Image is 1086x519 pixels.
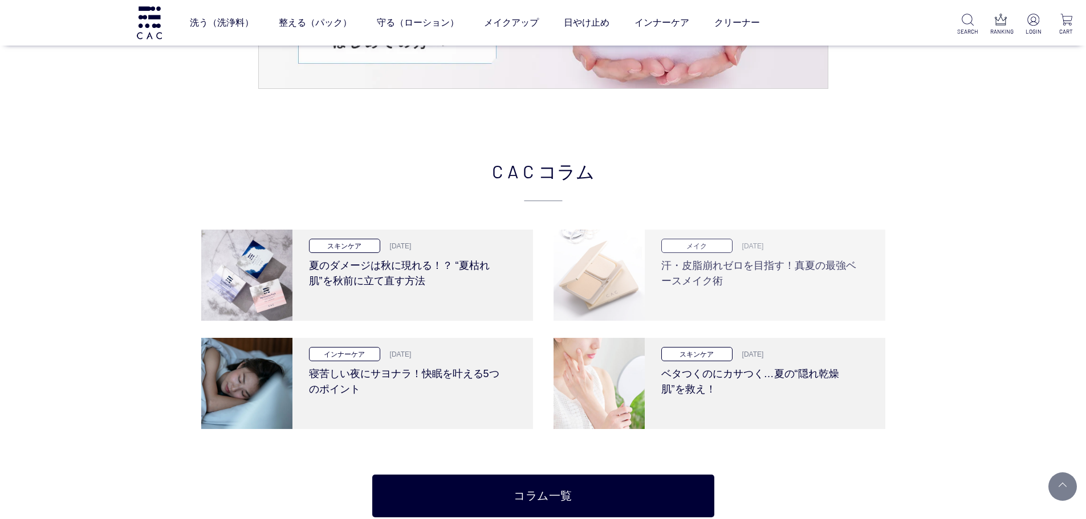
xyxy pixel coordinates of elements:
p: [DATE] [735,349,764,359]
h3: 夏のダメージは秋に現れる！？ “夏枯れ肌”を秋前に立て直す方法 [309,253,508,289]
a: ベタつくのにカサつく…夏の“隠れ乾燥肌”を救え！ スキンケア [DATE] ベタつくのにカサつく…夏の“隠れ乾燥肌”を救え！ [554,338,885,429]
a: LOGIN [1023,14,1044,36]
a: クリーナー [714,7,760,39]
p: スキンケア [661,347,733,361]
a: SEARCH [957,14,978,36]
p: [DATE] [383,241,412,251]
img: 汗・皮脂崩れゼロを目指す！真夏の最強ベースメイク術 [554,230,645,321]
a: CART [1056,14,1077,36]
a: 整える（パック） [279,7,352,39]
a: 守る（ローション） [377,7,459,39]
p: CART [1056,27,1077,36]
p: メイク [661,239,733,253]
p: LOGIN [1023,27,1044,36]
img: 寝苦しい夜にサヨナラ！快眠を叶える5つのポイント [201,338,292,429]
a: 日やけ止め [564,7,609,39]
img: 夏のダメージは秋に現れる！？ “夏枯れ肌”を秋前に立て直す方法 [201,230,292,321]
a: 洗う（洗浄料） [190,7,254,39]
a: インナーケア [634,7,689,39]
span: コラム [538,157,595,185]
p: [DATE] [383,349,412,359]
a: メイクアップ [484,7,539,39]
p: [DATE] [735,241,764,251]
img: ベタつくのにカサつく…夏の“隠れ乾燥肌”を救え！ [554,338,645,429]
h3: 寝苦しい夜にサヨナラ！快眠を叶える5つのポイント [309,361,508,397]
img: logo [135,6,164,39]
a: 寝苦しい夜にサヨナラ！快眠を叶える5つのポイント インナーケア [DATE] 寝苦しい夜にサヨナラ！快眠を叶える5つのポイント [201,338,533,429]
a: コラム一覧 [372,475,714,517]
h3: 汗・皮脂崩れゼロを目指す！真夏の最強ベースメイク術 [661,253,860,289]
p: SEARCH [957,27,978,36]
p: スキンケア [309,239,380,253]
h3: ベタつくのにカサつく…夏の“隠れ乾燥肌”を救え！ [661,361,860,397]
p: RANKING [990,27,1011,36]
a: 汗・皮脂崩れゼロを目指す！真夏の最強ベースメイク術 メイク [DATE] 汗・皮脂崩れゼロを目指す！真夏の最強ベースメイク術 [554,230,885,321]
p: インナーケア [309,347,380,361]
a: RANKING [990,14,1011,36]
a: 夏のダメージは秋に現れる！？ “夏枯れ肌”を秋前に立て直す方法 スキンケア [DATE] 夏のダメージは秋に現れる！？ “夏枯れ肌”を秋前に立て直す方法 [201,230,533,321]
h2: CAC [201,157,885,201]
